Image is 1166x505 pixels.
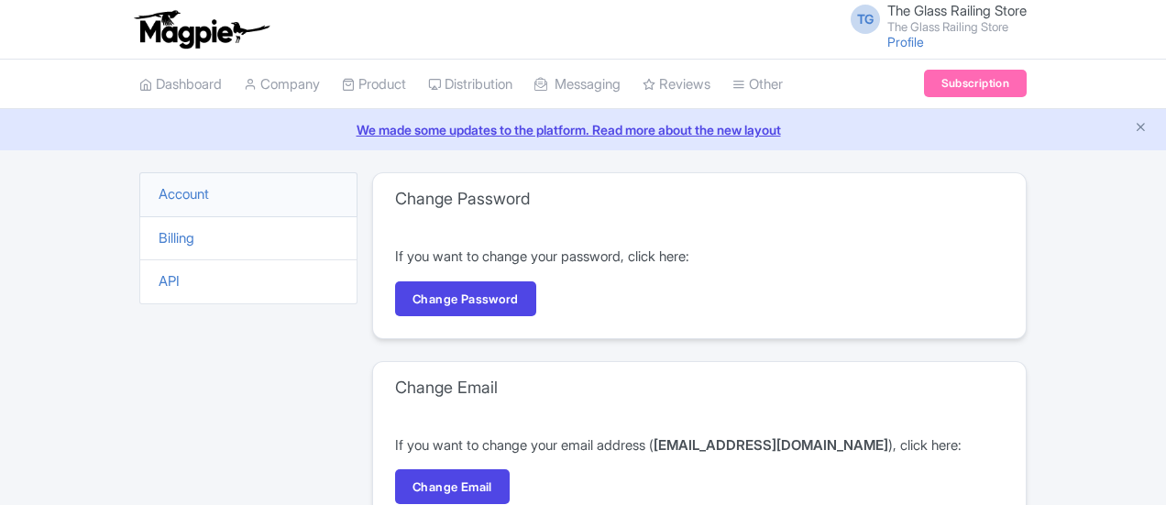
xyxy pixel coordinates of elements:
[840,4,1027,33] a: TG The Glass Railing Store The Glass Railing Store
[534,60,621,110] a: Messaging
[139,60,222,110] a: Dashboard
[887,34,924,49] a: Profile
[924,70,1027,97] a: Subscription
[342,60,406,110] a: Product
[244,60,320,110] a: Company
[159,229,194,247] a: Billing
[654,436,888,454] strong: [EMAIL_ADDRESS][DOMAIN_NAME]
[428,60,512,110] a: Distribution
[159,272,180,290] a: API
[395,378,498,398] h3: Change Email
[643,60,710,110] a: Reviews
[130,9,272,49] img: logo-ab69f6fb50320c5b225c76a69d11143b.png
[887,2,1027,19] span: The Glass Railing Store
[11,120,1155,139] a: We made some updates to the platform. Read more about the new layout
[395,435,1004,456] p: If you want to change your email address ( ), click here:
[395,469,510,504] a: Change Email
[1134,118,1148,139] button: Close announcement
[395,281,536,316] a: Change Password
[395,189,530,209] h3: Change Password
[732,60,783,110] a: Other
[851,5,880,34] span: TG
[159,185,209,203] a: Account
[395,247,1004,268] p: If you want to change your password, click here:
[887,21,1027,33] small: The Glass Railing Store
